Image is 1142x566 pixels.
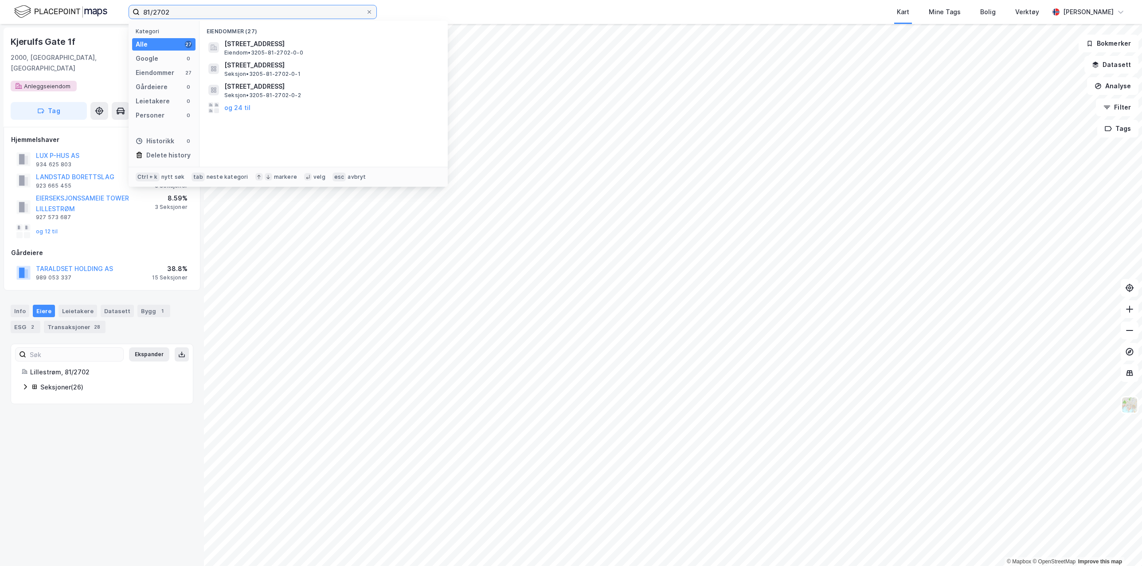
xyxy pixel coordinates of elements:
[348,173,366,181] div: avbryt
[136,110,164,121] div: Personer
[11,52,141,74] div: 2000, [GEOGRAPHIC_DATA], [GEOGRAPHIC_DATA]
[36,274,71,281] div: 989 053 337
[30,367,182,377] div: Lillestrøm, 81/2702
[44,321,106,333] div: Transaksjoner
[224,102,250,113] button: og 24 til
[136,67,174,78] div: Eiendommer
[161,173,185,181] div: nytt søk
[224,39,437,49] span: [STREET_ADDRESS]
[11,321,40,333] div: ESG
[224,81,437,92] span: [STREET_ADDRESS]
[136,82,168,92] div: Gårdeiere
[929,7,961,17] div: Mine Tags
[185,98,192,105] div: 0
[185,55,192,62] div: 0
[1078,558,1122,565] a: Improve this map
[136,53,158,64] div: Google
[11,305,29,317] div: Info
[33,305,55,317] div: Eiere
[274,173,297,181] div: markere
[224,71,301,78] span: Seksjon • 3205-81-2702-0-1
[14,4,107,20] img: logo.f888ab2527a4732fd821a326f86c7f29.svg
[332,173,346,181] div: esc
[1097,120,1138,138] button: Tags
[137,305,170,317] div: Bygg
[1007,558,1031,565] a: Mapbox
[1121,397,1138,413] img: Z
[1015,7,1039,17] div: Verktøy
[1079,35,1138,52] button: Bokmerker
[207,173,248,181] div: neste kategori
[1084,56,1138,74] button: Datasett
[185,83,192,90] div: 0
[11,248,193,258] div: Gårdeiere
[185,69,192,76] div: 27
[185,41,192,48] div: 27
[28,322,37,331] div: 2
[980,7,996,17] div: Bolig
[224,49,303,56] span: Eiendom • 3205-81-2702-0-0
[40,382,182,393] div: Seksjoner ( 26 )
[146,150,191,161] div: Delete history
[897,7,909,17] div: Kart
[26,348,123,361] input: Søk
[155,193,188,204] div: 8.59%
[136,28,196,35] div: Kategori
[101,305,134,317] div: Datasett
[129,347,169,362] button: Ekspander
[136,39,148,50] div: Alle
[92,322,102,331] div: 28
[313,173,325,181] div: velg
[152,263,188,274] div: 38.8%
[192,173,205,181] div: tab
[185,112,192,119] div: 0
[1087,77,1138,95] button: Analyse
[199,21,448,37] div: Eiendommer (27)
[11,102,87,120] button: Tag
[136,96,170,106] div: Leietakere
[224,92,301,99] span: Seksjon • 3205-81-2702-0-2
[224,60,437,71] span: [STREET_ADDRESS]
[136,136,174,146] div: Historikk
[36,214,71,221] div: 927 573 687
[36,182,71,189] div: 923 665 455
[1063,7,1114,17] div: [PERSON_NAME]
[1032,558,1076,565] a: OpenStreetMap
[136,173,160,181] div: Ctrl + k
[11,134,193,145] div: Hjemmelshaver
[36,161,71,168] div: 934 625 803
[155,204,188,211] div: 3 Seksjoner
[152,274,188,281] div: 15 Seksjoner
[11,35,77,49] div: Kjerulfs Gate 1f
[158,307,167,315] div: 1
[140,5,366,19] input: Søk på adresse, matrikkel, gårdeiere, leietakere eller personer
[1098,523,1142,566] iframe: Chat Widget
[185,138,192,145] div: 0
[59,305,97,317] div: Leietakere
[1096,98,1138,116] button: Filter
